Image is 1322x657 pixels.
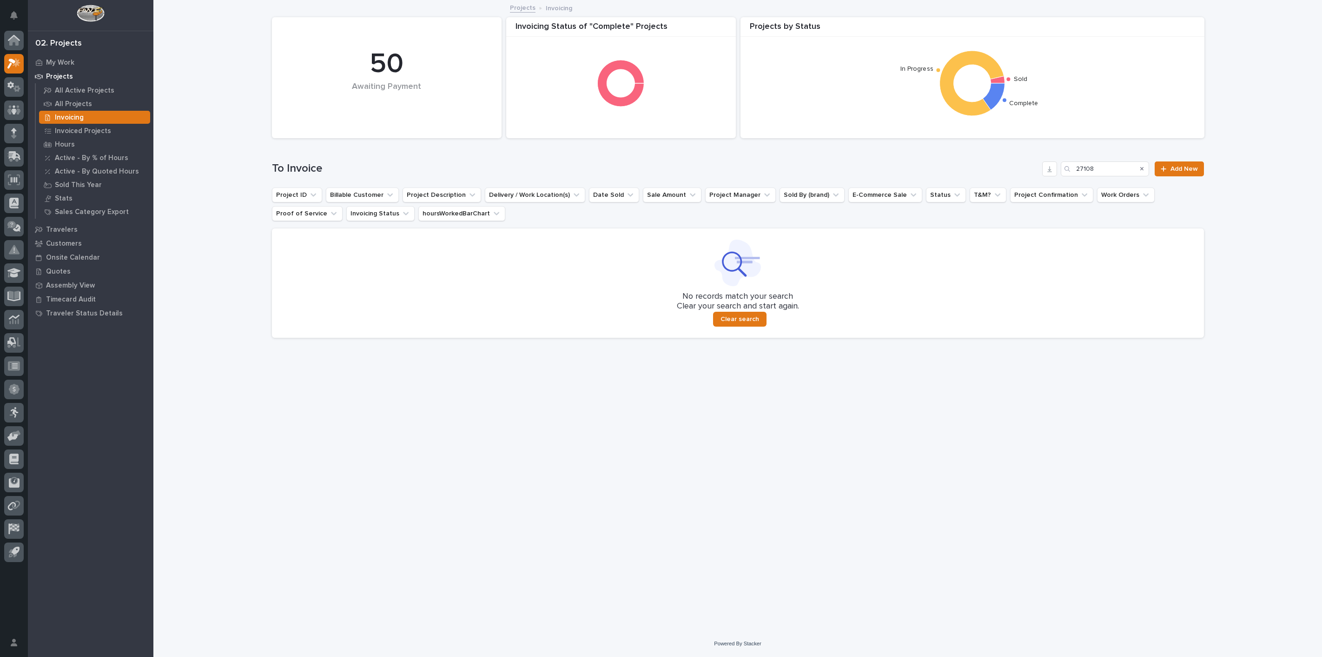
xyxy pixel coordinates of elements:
[36,205,153,218] a: Sales Category Export
[1009,100,1038,107] text: Complete
[46,226,78,234] p: Travelers
[1170,166,1198,172] span: Add New
[283,292,1193,302] p: No records match your search
[36,138,153,151] a: Hours
[970,188,1006,202] button: T&M?
[46,268,71,276] p: Quotes
[55,154,128,162] p: Active - By % of Hours
[1097,188,1155,202] button: Work Orders
[780,188,845,202] button: Sold By (brand)
[36,97,153,110] a: All Projects
[55,100,92,108] p: All Projects
[36,124,153,137] a: Invoiced Projects
[288,47,486,81] div: 50
[55,194,73,203] p: Stats
[272,206,343,221] button: Proof of Service
[900,66,933,72] text: In Progress
[46,309,123,318] p: Traveler Status Details
[713,312,767,327] button: Clear search
[1014,76,1027,82] text: Sold
[28,264,153,278] a: Quotes
[12,11,24,26] div: Notifications
[55,141,75,149] p: Hours
[510,2,535,13] a: Projects
[46,295,96,304] p: Timecard Audit
[36,111,153,124] a: Invoicing
[36,165,153,178] a: Active - By Quoted Hours
[403,188,481,202] button: Project Description
[546,2,572,13] p: Invoicing
[720,315,759,323] span: Clear search
[714,641,761,646] a: Powered By Stacker
[55,168,139,176] p: Active - By Quoted Hours
[848,188,922,202] button: E-Commerce Sale
[740,22,1204,37] div: Projects by Status
[28,55,153,69] a: My Work
[28,306,153,320] a: Traveler Status Details
[346,206,415,221] button: Invoicing Status
[326,188,399,202] button: Billable Customer
[55,127,111,135] p: Invoiced Projects
[46,59,74,67] p: My Work
[288,82,486,111] div: Awaiting Payment
[28,236,153,250] a: Customers
[55,208,129,216] p: Sales Category Export
[55,114,84,122] p: Invoicing
[506,22,736,37] div: Invoicing Status of "Complete" Projects
[36,151,153,164] a: Active - By % of Hours
[28,69,153,83] a: Projects
[1010,188,1093,202] button: Project Confirmation
[55,87,114,95] p: All Active Projects
[36,84,153,97] a: All Active Projects
[46,73,73,81] p: Projects
[1061,161,1149,176] input: Search
[926,188,966,202] button: Status
[46,254,100,262] p: Onsite Calendar
[28,222,153,236] a: Travelers
[705,188,776,202] button: Project Manager
[46,282,95,290] p: Assembly View
[643,188,701,202] button: Sale Amount
[272,162,1039,175] h1: To Invoice
[272,188,322,202] button: Project ID
[28,292,153,306] a: Timecard Audit
[589,188,639,202] button: Date Sold
[36,178,153,191] a: Sold This Year
[1155,161,1203,176] a: Add New
[677,302,799,312] p: Clear your search and start again.
[28,250,153,264] a: Onsite Calendar
[36,192,153,205] a: Stats
[46,240,82,248] p: Customers
[35,39,82,49] div: 02. Projects
[4,6,24,25] button: Notifications
[28,278,153,292] a: Assembly View
[77,5,104,22] img: Workspace Logo
[485,188,585,202] button: Delivery / Work Location(s)
[418,206,505,221] button: hoursWorkedBarChart
[55,181,102,189] p: Sold This Year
